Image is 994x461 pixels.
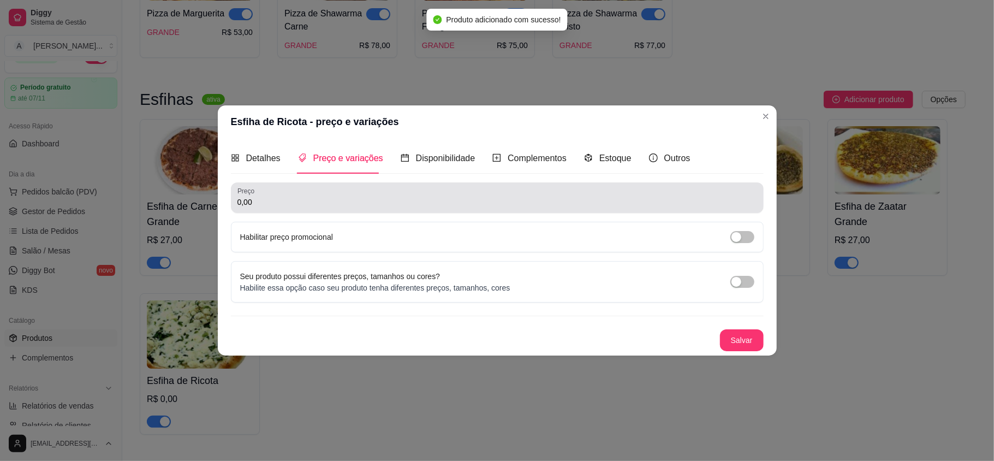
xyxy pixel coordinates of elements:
[433,15,442,24] span: check-circle
[237,197,757,208] input: Preço
[508,153,567,163] span: Complementos
[240,233,333,241] label: Habilitar preço promocional
[664,153,691,163] span: Outros
[416,153,475,163] span: Disponibilidade
[240,282,510,293] p: Habilite essa opção caso seu produto tenha diferentes preços, tamanhos, cores
[246,153,281,163] span: Detalhes
[298,153,307,162] span: tags
[401,153,409,162] span: calendar
[237,186,258,196] label: Preço
[720,329,764,351] button: Salvar
[446,15,561,24] span: Produto adicionado com sucesso!
[599,153,632,163] span: Estoque
[584,153,593,162] span: code-sandbox
[313,153,383,163] span: Preço e variações
[218,105,777,138] header: Esfiha de Ricota - preço e variações
[757,108,775,125] button: Close
[240,272,441,281] label: Seu produto possui diferentes preços, tamanhos ou cores?
[231,153,240,162] span: appstore
[649,153,658,162] span: info-circle
[492,153,501,162] span: plus-square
